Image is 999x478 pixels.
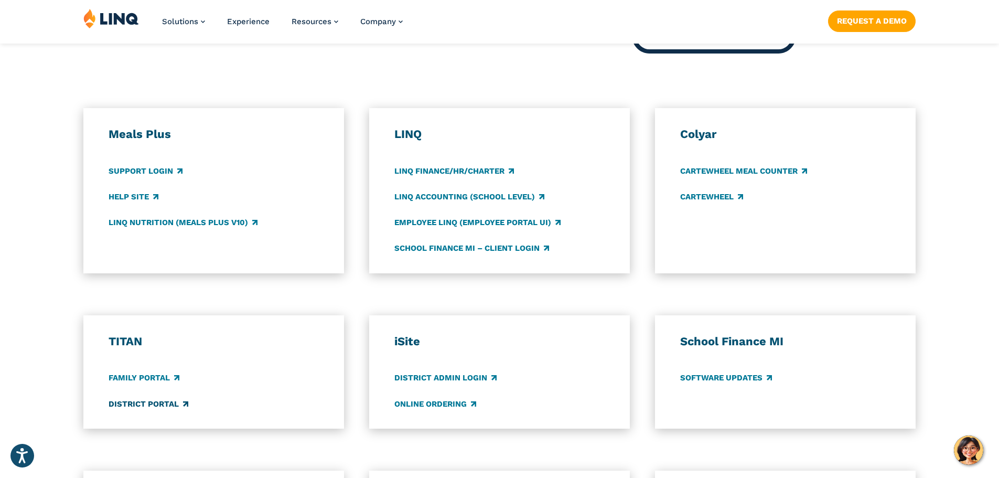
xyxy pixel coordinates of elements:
[162,8,403,43] nav: Primary Navigation
[109,334,319,349] h3: TITAN
[83,8,139,28] img: LINQ | K‑12 Software
[360,17,396,26] span: Company
[109,373,179,384] a: Family Portal
[954,435,983,465] button: Hello, have a question? Let’s chat.
[360,17,403,26] a: Company
[828,10,916,31] a: Request a Demo
[394,165,514,177] a: LINQ Finance/HR/Charter
[109,191,158,203] a: Help Site
[394,191,544,203] a: LINQ Accounting (school level)
[828,8,916,31] nav: Button Navigation
[680,165,807,177] a: CARTEWHEEL Meal Counter
[680,127,891,142] h3: Colyar
[109,127,319,142] h3: Meals Plus
[162,17,198,26] span: Solutions
[680,191,743,203] a: CARTEWHEEL
[394,217,561,228] a: Employee LINQ (Employee Portal UI)
[394,373,497,384] a: District Admin Login
[680,373,772,384] a: Software Updates
[394,242,549,254] a: School Finance MI – Client Login
[394,127,605,142] h3: LINQ
[227,17,270,26] a: Experience
[394,334,605,349] h3: iSite
[292,17,331,26] span: Resources
[109,165,182,177] a: Support Login
[292,17,338,26] a: Resources
[109,217,257,228] a: LINQ Nutrition (Meals Plus v10)
[162,17,205,26] a: Solutions
[394,398,476,410] a: Online Ordering
[680,334,891,349] h3: School Finance MI
[109,398,188,410] a: District Portal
